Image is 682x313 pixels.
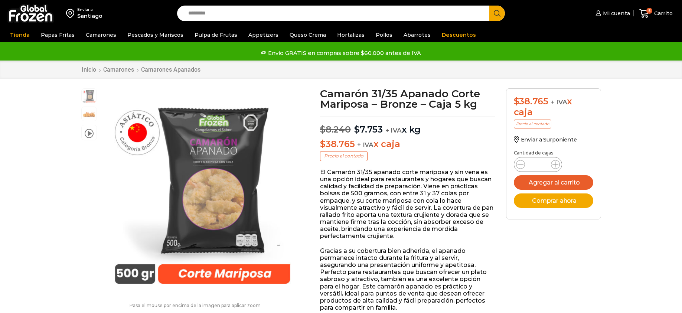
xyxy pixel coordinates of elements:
div: Enviar a [77,7,102,12]
a: Mi cuenta [594,6,630,21]
bdi: 8.240 [320,124,351,135]
a: Camarones Apanados [141,66,201,73]
a: Tienda [6,28,33,42]
img: address-field-icon.svg [66,7,77,20]
div: 1 / 3 [101,88,304,292]
button: Comprar ahora [514,193,593,208]
span: $ [320,124,326,135]
a: Inicio [81,66,97,73]
span: $ [320,138,326,149]
span: + IVA [357,141,373,149]
p: x caja [320,139,495,150]
input: Product quantity [531,159,545,170]
span: + IVA [385,127,402,134]
span: Enviar a Surponiente [521,136,577,143]
a: Camarones [82,28,120,42]
bdi: 38.765 [320,138,355,149]
span: Mi cuenta [601,10,630,17]
span: 5 [646,8,652,14]
a: Queso Crema [286,28,330,42]
a: Descuentos [438,28,480,42]
a: Camarones [103,66,134,73]
a: Abarrotes [400,28,434,42]
a: Hortalizas [333,28,368,42]
img: apanados [101,88,304,292]
a: Appetizers [245,28,282,42]
p: x kg [320,117,495,135]
button: Search button [489,6,505,21]
a: 5 Carrito [637,5,675,22]
nav: Breadcrumb [81,66,201,73]
div: x caja [514,96,593,118]
span: $ [514,96,519,107]
button: Agregar al carrito [514,175,593,190]
bdi: 38.765 [514,96,548,107]
span: apanados [82,89,97,104]
a: Pollos [372,28,396,42]
a: Papas Fritas [37,28,78,42]
span: $ [354,124,360,135]
p: Precio al contado [320,151,368,161]
p: Precio al contado [514,120,551,128]
span: + IVA [551,98,567,106]
span: Carrito [652,10,673,17]
a: Pescados y Mariscos [124,28,187,42]
a: Pulpa de Frutas [191,28,241,42]
p: El Camarón 31/35 apanado corte mariposa y sin vena es una opción ideal para restaurantes y hogare... [320,169,495,240]
p: Gracias a su cobertura bien adherida, el apanado permanece intacto durante la fritura y al servir... [320,247,495,312]
h1: Camarón 31/35 Apanado Corte Mariposa – Bronze – Caja 5 kg [320,88,495,109]
a: Enviar a Surponiente [514,136,577,143]
div: Santiago [77,12,102,20]
bdi: 7.753 [354,124,383,135]
p: Pasa el mouse por encima de la imagen para aplicar zoom [81,303,309,308]
p: Cantidad de cajas [514,150,593,156]
span: camaron-apanado [82,107,97,122]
